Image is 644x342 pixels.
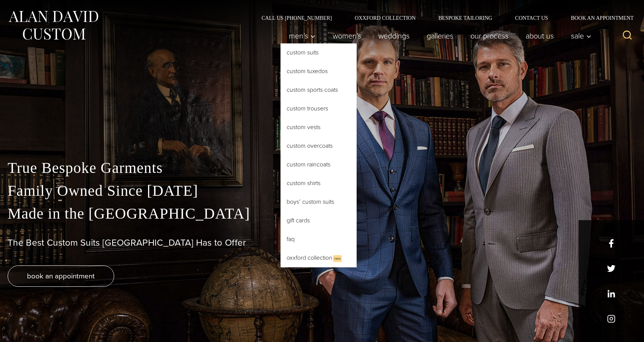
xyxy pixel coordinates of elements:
[281,249,357,267] a: Oxxford CollectionNew
[281,81,357,99] a: Custom Sports Coats
[281,28,596,43] nav: Primary Navigation
[418,28,462,43] a: Galleries
[560,15,636,21] a: Book an Appointment
[281,137,357,155] a: Custom Overcoats
[8,237,636,248] h1: The Best Custom Suits [GEOGRAPHIC_DATA] Has to Offer
[250,15,343,21] a: Call Us [PHONE_NUMBER]
[370,28,418,43] a: weddings
[8,265,114,287] a: book an appointment
[517,28,563,43] a: About Us
[289,32,316,40] span: Men’s
[27,270,95,281] span: book an appointment
[324,28,370,43] a: Women’s
[281,43,357,62] a: Custom Suits
[8,8,99,42] img: Alan David Custom
[281,211,357,230] a: Gift Cards
[571,32,591,40] span: Sale
[281,230,357,248] a: FAQ
[504,15,560,21] a: Contact Us
[281,99,357,118] a: Custom Trousers
[281,174,357,192] a: Custom Shirts
[281,193,357,211] a: Boys’ Custom Suits
[8,157,636,225] p: True Bespoke Garments Family Owned Since [DATE] Made in the [GEOGRAPHIC_DATA]
[343,15,427,21] a: Oxxford Collection
[462,28,517,43] a: Our Process
[281,62,357,80] a: Custom Tuxedos
[281,118,357,136] a: Custom Vests
[427,15,504,21] a: Bespoke Tailoring
[618,27,636,45] button: View Search Form
[333,255,342,262] span: New
[281,155,357,174] a: Custom Raincoats
[250,15,636,21] nav: Secondary Navigation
